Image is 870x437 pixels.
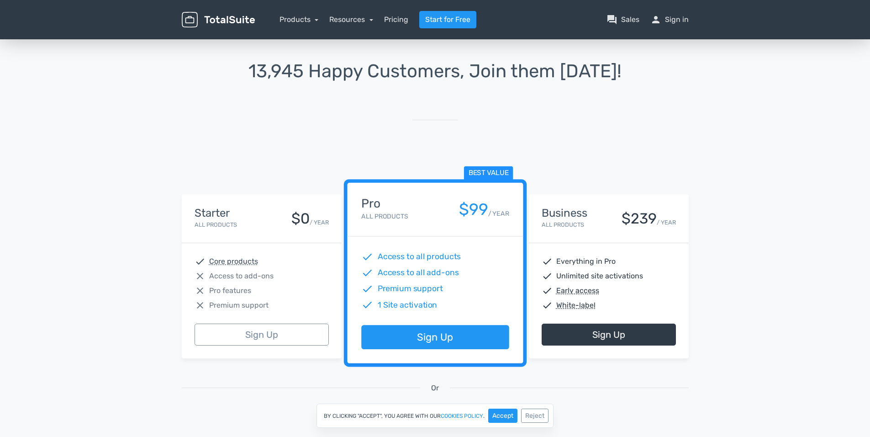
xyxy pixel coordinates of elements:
small: All Products [195,221,237,228]
span: Access to all products [377,251,461,263]
div: $99 [459,201,488,218]
small: / YEAR [310,218,329,227]
span: check [542,256,553,267]
abbr: Core products [209,256,258,267]
small: All Products [542,221,584,228]
span: check [361,251,373,263]
a: Pricing [384,14,408,25]
span: 1 Site activation [377,299,437,311]
span: check [195,256,206,267]
div: By clicking "Accept", you agree with our . [316,404,554,428]
span: Access to all add-ons [377,267,459,279]
h1: 13,945 Happy Customers, Join them [DATE]! [182,61,689,81]
a: Sign Up [195,324,329,346]
span: question_answer [606,14,617,25]
small: All Products [361,213,408,220]
span: Or [431,383,439,394]
small: / YEAR [657,218,676,227]
span: check [361,267,373,279]
a: question_answerSales [606,14,639,25]
span: person [650,14,661,25]
a: cookies policy [441,413,483,419]
a: Sign Up [542,324,676,346]
div: $239 [622,211,657,227]
span: Pro features [209,285,251,296]
span: check [361,299,373,311]
span: check [542,271,553,282]
span: close [195,300,206,311]
span: Best value [464,166,513,181]
a: Sign Up [361,325,509,350]
button: Reject [521,409,548,423]
h4: Business [542,207,587,219]
span: Unlimited site activations [556,271,643,282]
a: Resources [329,15,373,24]
a: Start for Free [419,11,476,28]
span: check [361,283,373,295]
span: close [195,285,206,296]
h4: Pro [361,197,408,210]
span: Access to add-ons [209,271,274,282]
small: / YEAR [488,209,509,218]
span: Premium support [209,300,269,311]
span: check [542,300,553,311]
button: Accept [488,409,517,423]
span: check [542,285,553,296]
a: personSign in [650,14,689,25]
span: close [195,271,206,282]
abbr: Early access [556,285,599,296]
abbr: White-label [556,300,596,311]
div: $0 [291,211,310,227]
img: TotalSuite for WordPress [182,12,255,28]
span: Everything in Pro [556,256,616,267]
h4: Starter [195,207,237,219]
a: Products [279,15,319,24]
span: Premium support [377,283,443,295]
